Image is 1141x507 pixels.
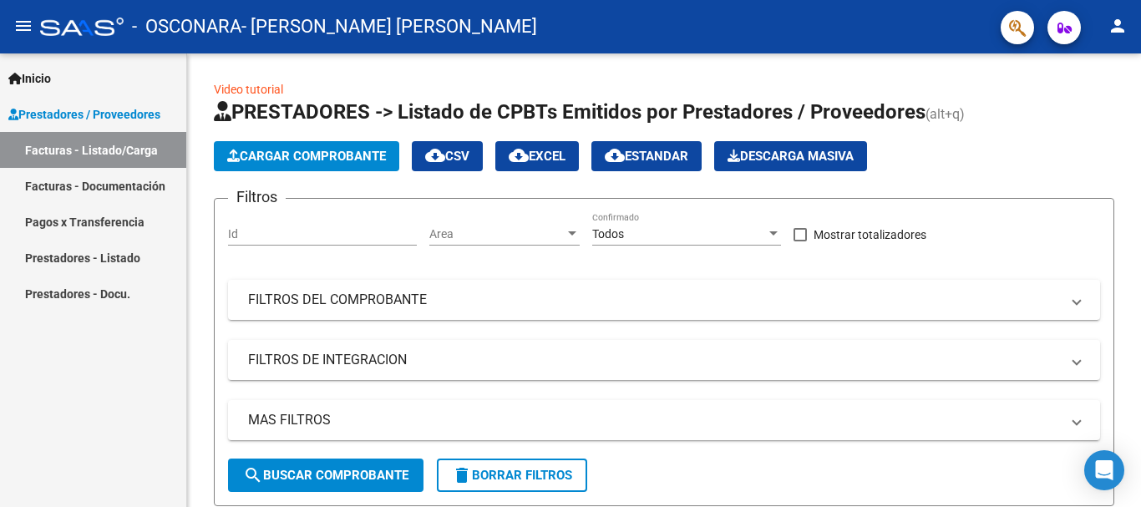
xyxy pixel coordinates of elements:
[241,8,537,45] span: - [PERSON_NAME] [PERSON_NAME]
[605,149,688,164] span: Estandar
[132,8,241,45] span: - OSCONARA
[13,16,33,36] mat-icon: menu
[8,105,160,124] span: Prestadores / Proveedores
[248,351,1060,369] mat-panel-title: FILTROS DE INTEGRACION
[214,100,925,124] span: PRESTADORES -> Listado de CPBTs Emitidos por Prestadores / Proveedores
[429,227,565,241] span: Area
[925,106,965,122] span: (alt+q)
[728,149,854,164] span: Descarga Masiva
[243,468,408,483] span: Buscar Comprobante
[214,83,283,96] a: Video tutorial
[509,149,565,164] span: EXCEL
[592,227,624,241] span: Todos
[248,291,1060,309] mat-panel-title: FILTROS DEL COMPROBANTE
[452,465,472,485] mat-icon: delete
[1084,450,1124,490] div: Open Intercom Messenger
[591,141,702,171] button: Estandar
[714,141,867,171] button: Descarga Masiva
[605,145,625,165] mat-icon: cloud_download
[228,185,286,209] h3: Filtros
[425,149,469,164] span: CSV
[1108,16,1128,36] mat-icon: person
[214,141,399,171] button: Cargar Comprobante
[425,145,445,165] mat-icon: cloud_download
[228,340,1100,380] mat-expansion-panel-header: FILTROS DE INTEGRACION
[248,411,1060,429] mat-panel-title: MAS FILTROS
[437,459,587,492] button: Borrar Filtros
[227,149,386,164] span: Cargar Comprobante
[243,465,263,485] mat-icon: search
[509,145,529,165] mat-icon: cloud_download
[814,225,926,245] span: Mostrar totalizadores
[228,400,1100,440] mat-expansion-panel-header: MAS FILTROS
[495,141,579,171] button: EXCEL
[412,141,483,171] button: CSV
[452,468,572,483] span: Borrar Filtros
[714,141,867,171] app-download-masive: Descarga masiva de comprobantes (adjuntos)
[8,69,51,88] span: Inicio
[228,459,423,492] button: Buscar Comprobante
[228,280,1100,320] mat-expansion-panel-header: FILTROS DEL COMPROBANTE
